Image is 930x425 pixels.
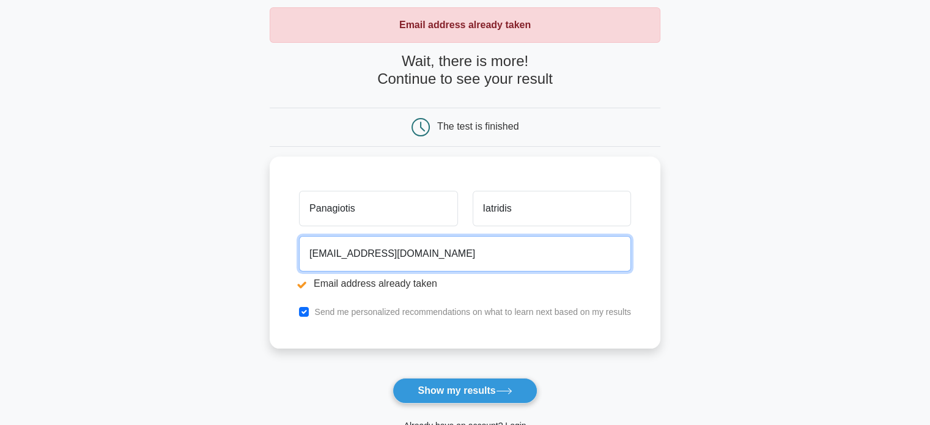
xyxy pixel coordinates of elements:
input: Email [299,236,631,272]
label: Send me personalized recommendations on what to learn next based on my results [314,307,631,317]
h4: Wait, there is more! Continue to see your result [270,53,660,88]
input: First name [299,191,457,226]
button: Show my results [393,378,537,404]
input: Last name [473,191,631,226]
div: The test is finished [437,121,519,131]
strong: Email address already taken [399,20,531,30]
li: Email address already taken [299,276,631,291]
